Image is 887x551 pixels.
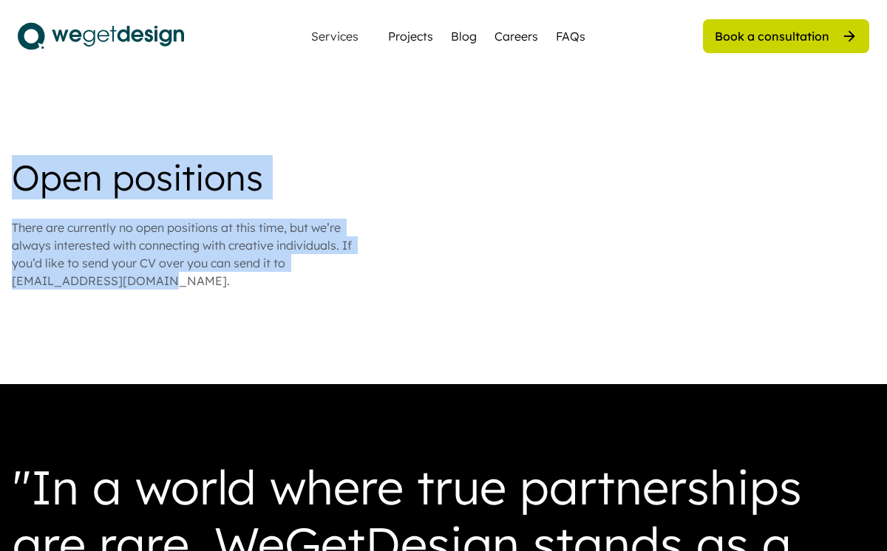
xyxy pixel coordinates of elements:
[18,18,184,55] img: logo.svg
[388,27,433,45] a: Projects
[556,27,585,45] a: FAQs
[495,27,538,45] a: Careers
[451,27,477,45] a: Blog
[715,28,829,44] div: Book a consultation
[12,219,381,290] div: There are currently no open positions at this time, but we’re always interested with connecting w...
[12,160,875,195] div: Open positions
[305,30,364,42] div: Services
